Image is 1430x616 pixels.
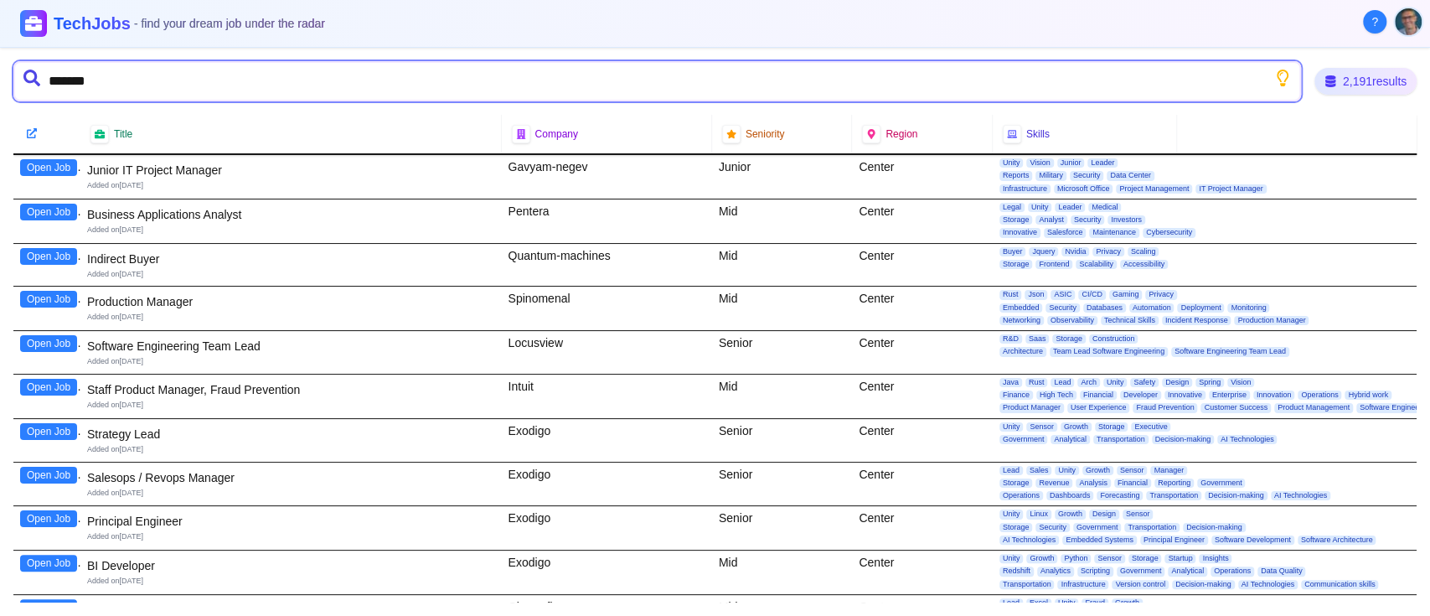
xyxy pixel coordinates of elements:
[1037,567,1074,576] span: Analytics
[712,463,853,506] div: Senior
[87,576,495,587] div: Added on [DATE]
[502,155,712,199] div: Gavyam-negev
[1164,554,1195,563] span: Startup
[1146,491,1201,500] span: Transportation
[502,287,712,330] div: Spinomenal
[999,334,1022,344] span: R&D
[1077,378,1100,387] span: Arch
[852,244,993,287] div: Center
[1150,466,1187,475] span: Manager
[1035,523,1070,532] span: Security
[1172,580,1235,589] span: Decision-making
[1131,422,1170,432] span: Executive
[1145,290,1177,299] span: Privacy
[1205,491,1267,500] span: Decision-making
[502,331,712,374] div: Locusview
[1345,391,1391,400] span: Hybrid work
[1168,567,1207,576] span: Analytical
[999,378,1022,387] span: Java
[1298,536,1376,545] span: Software Architecture
[712,331,853,374] div: Senior
[1026,158,1053,168] span: Vision
[502,375,712,418] div: Intuit
[87,206,495,223] div: Business Applications Analyst
[999,184,1051,194] span: Infrastructure
[1314,68,1417,95] div: 2,191 results
[87,180,495,191] div: Added on [DATE]
[1055,203,1085,212] span: Leader
[1025,290,1047,299] span: Json
[1101,316,1159,325] span: Technical Skills
[1026,422,1057,432] span: Sensor
[852,419,993,462] div: Center
[1140,536,1208,545] span: Principal Engineer
[1164,391,1205,400] span: Innovative
[1133,403,1197,412] span: Fraud Prevention
[20,291,77,308] button: Open Job
[999,580,1055,589] span: Transportation
[1029,247,1058,256] span: Jquery
[1097,491,1143,500] span: Forecasting
[1124,523,1180,532] span: Transportation
[87,444,495,455] div: Added on [DATE]
[999,491,1043,500] span: Operations
[1076,479,1111,488] span: Analysis
[1162,378,1192,387] span: Design
[114,127,132,141] span: Title
[87,162,495,179] div: Junior IT Project Manager
[1128,554,1162,563] span: Storage
[1035,171,1066,180] span: Military
[1227,378,1254,387] span: Vision
[1393,7,1423,37] button: User menu
[1274,70,1291,86] button: Show search tips
[20,204,77,220] button: Open Job
[20,510,77,527] button: Open Job
[712,419,853,462] div: Senior
[746,127,785,141] span: Seniority
[20,335,77,352] button: Open Job
[134,17,325,30] span: - find your dream job under the radar
[1371,13,1378,30] span: ?
[1089,510,1119,519] span: Design
[502,244,712,287] div: Quantum-machines
[1107,171,1154,180] span: Data Center
[1301,580,1379,589] span: Communication skills
[1238,580,1298,589] span: AI Technologies
[1083,303,1126,313] span: Databases
[1257,567,1306,576] span: Data Quality
[1271,491,1330,500] span: AI Technologies
[999,228,1040,237] span: Innovative
[1061,247,1089,256] span: Nvidia
[87,513,495,530] div: Principal Engineer
[502,419,712,462] div: Exodigo
[87,426,495,443] div: Strategy Lead
[999,347,1046,356] span: Architecture
[1152,435,1215,444] span: Decision-making
[502,463,712,506] div: Exodigo
[712,506,853,550] div: Senior
[1162,316,1231,325] span: Incident Response
[87,312,495,323] div: Added on [DATE]
[1061,422,1092,432] span: Growth
[1177,303,1224,313] span: Deployment
[1211,536,1294,545] span: Software Development
[1123,510,1154,519] span: Sensor
[1045,303,1080,313] span: Security
[999,403,1064,412] span: Product Manager
[1143,228,1195,237] span: Cybersecurity
[87,225,495,236] div: Added on [DATE]
[1067,403,1130,412] span: User Experience
[999,391,1033,400] span: Finance
[1129,303,1174,313] span: Automation
[1195,184,1266,194] span: IT Project Manager
[1026,466,1052,475] span: Sales
[852,506,993,550] div: Center
[1154,479,1194,488] span: Reporting
[999,203,1025,212] span: Legal
[852,287,993,330] div: Center
[999,158,1024,168] span: Unity
[1035,479,1072,488] span: Revenue
[1036,391,1076,400] span: High Tech
[1363,10,1386,34] button: About Techjobs
[1035,260,1072,269] span: Frontend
